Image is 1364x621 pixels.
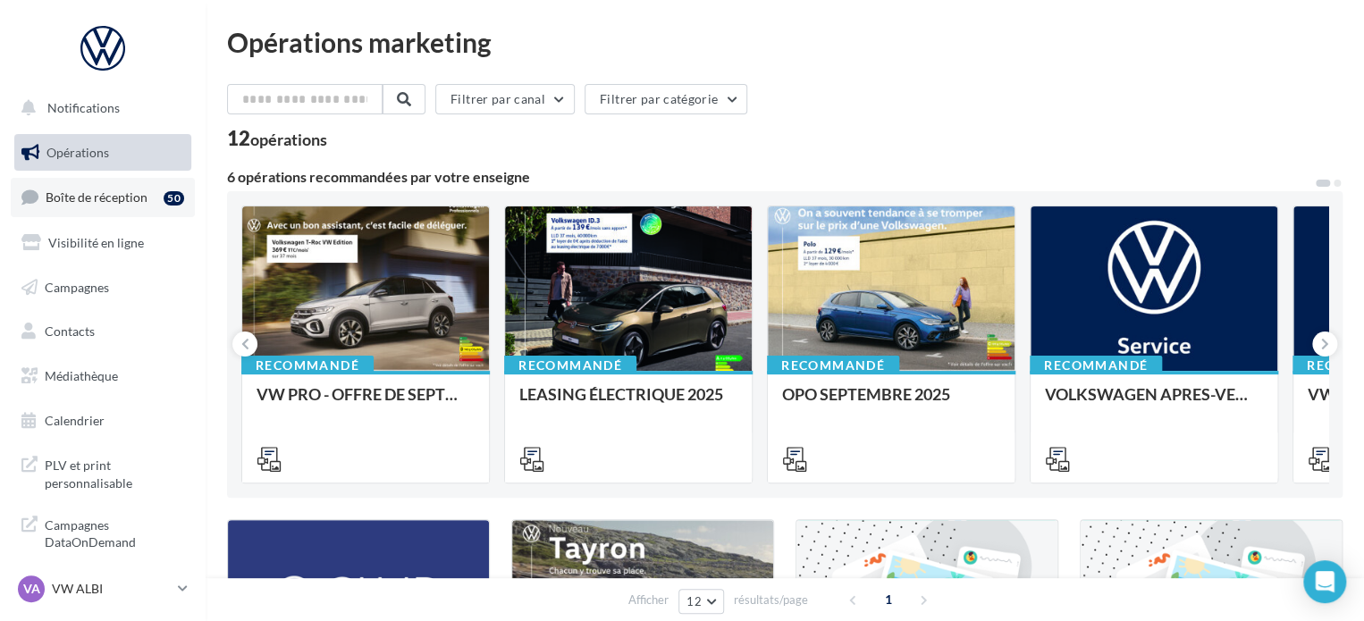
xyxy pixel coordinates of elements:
[11,178,195,216] a: Boîte de réception50
[11,446,195,499] a: PLV et print personnalisable
[45,368,118,383] span: Médiathèque
[14,572,191,606] a: VA VW ALBI
[11,506,195,558] a: Campagnes DataOnDemand
[678,589,724,614] button: 12
[46,145,109,160] span: Opérations
[628,592,669,608] span: Afficher
[45,413,105,428] span: Calendrier
[48,235,144,250] span: Visibilité en ligne
[435,84,575,114] button: Filtrer par canal
[23,580,40,598] span: VA
[782,385,1000,421] div: OPO SEPTEMBRE 2025
[11,269,195,306] a: Campagnes
[11,134,195,172] a: Opérations
[585,84,747,114] button: Filtrer par catégorie
[47,100,120,115] span: Notifications
[767,356,899,375] div: Recommandé
[11,224,195,262] a: Visibilité en ligne
[227,29,1343,55] div: Opérations marketing
[519,385,737,421] div: LEASING ÉLECTRIQUE 2025
[1045,385,1263,421] div: VOLKSWAGEN APRES-VENTE
[45,513,184,551] span: Campagnes DataOnDemand
[250,131,327,147] div: opérations
[257,385,475,421] div: VW PRO - OFFRE DE SEPTEMBRE 25
[164,191,184,206] div: 50
[1303,560,1346,603] div: Open Intercom Messenger
[227,129,327,148] div: 12
[1030,356,1162,375] div: Recommandé
[686,594,702,608] span: 12
[11,357,195,395] a: Médiathèque
[11,89,188,127] button: Notifications
[52,580,171,598] p: VW ALBI
[11,313,195,350] a: Contacts
[46,189,147,205] span: Boîte de réception
[227,170,1314,184] div: 6 opérations recommandées par votre enseigne
[45,279,109,294] span: Campagnes
[874,585,903,614] span: 1
[11,402,195,440] a: Calendrier
[734,592,808,608] span: résultats/page
[241,356,374,375] div: Recommandé
[504,356,636,375] div: Recommandé
[45,453,184,491] span: PLV et print personnalisable
[45,323,95,339] span: Contacts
